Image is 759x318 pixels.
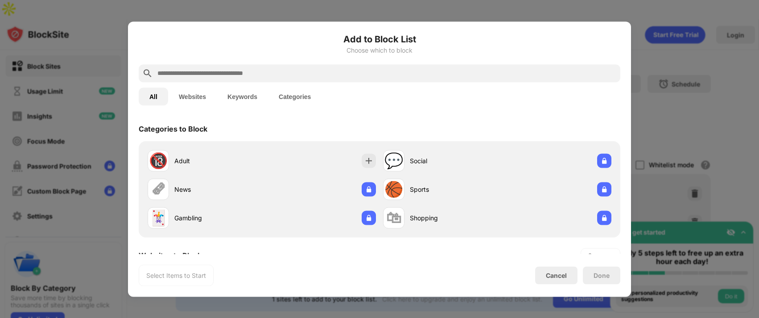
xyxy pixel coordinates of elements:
button: All [139,87,168,105]
div: Done [594,272,610,279]
div: Select Items to Start [146,271,206,280]
div: 🔞 [149,152,168,170]
div: Cancel [546,272,567,279]
div: Sports [410,185,497,194]
div: 🛍 [386,209,401,227]
h6: Add to Block List [139,32,620,45]
div: Social [410,156,497,165]
button: Keywords [217,87,268,105]
div: Gambling [174,213,262,223]
div: 🗞 [151,180,166,198]
div: See more [588,251,613,260]
div: 🏀 [384,180,403,198]
div: Categories to Block [139,124,207,133]
div: Shopping [410,213,497,223]
div: Websites to Block [139,251,202,260]
div: News [174,185,262,194]
div: Choose which to block [139,46,620,54]
button: Categories [268,87,322,105]
button: Websites [168,87,217,105]
div: Adult [174,156,262,165]
img: search.svg [142,68,153,78]
div: 🃏 [149,209,168,227]
div: 💬 [384,152,403,170]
